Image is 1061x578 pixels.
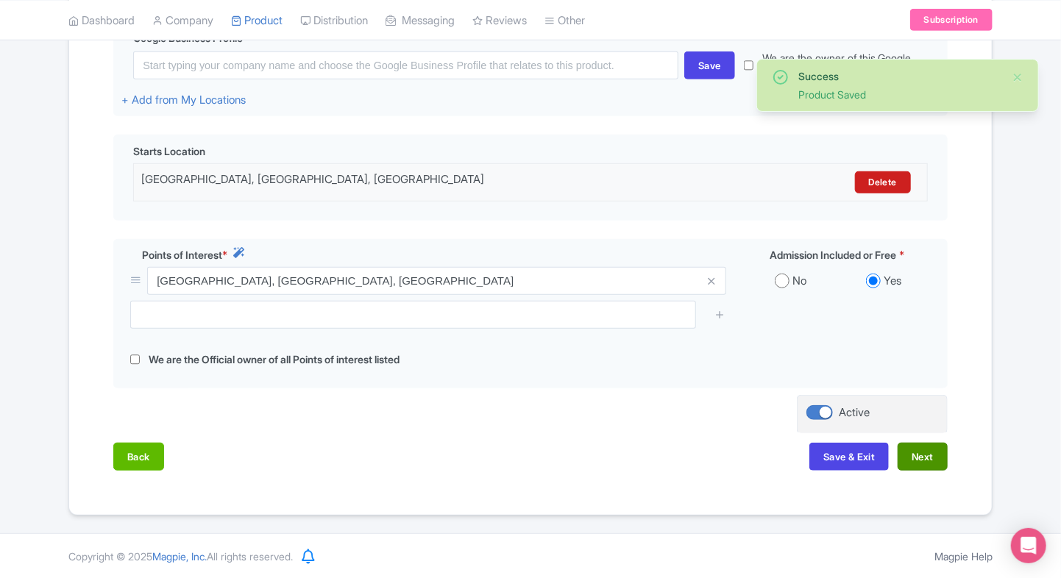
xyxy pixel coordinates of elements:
[133,143,205,159] span: Starts Location
[798,68,1000,84] div: Success
[884,273,901,290] label: Yes
[149,352,400,368] label: We are the Official owner of all Points of interest listed
[141,171,725,193] div: [GEOGRAPHIC_DATA], [GEOGRAPHIC_DATA], [GEOGRAPHIC_DATA]
[152,550,207,563] span: Magpie, Inc.
[770,247,896,263] span: Admission Included or Free
[792,273,806,290] label: No
[133,51,678,79] input: Start typing your company name and choose the Google Business Profile that relates to this product.
[898,443,948,471] button: Next
[910,9,993,31] a: Subscription
[855,171,911,193] a: Delete
[798,87,1000,102] div: Product Saved
[934,550,993,563] a: Magpie Help
[762,50,940,81] label: We are the owner of this Google Business Profile
[1012,68,1023,86] button: Close
[113,443,164,471] button: Back
[839,404,870,421] div: Active
[121,93,246,107] a: + Add from My Locations
[684,51,735,79] div: Save
[809,443,889,471] button: Save & Exit
[142,247,222,263] span: Points of Interest
[1011,528,1046,563] div: Open Intercom Messenger
[60,549,302,564] div: Copyright © 2025 All rights reserved.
